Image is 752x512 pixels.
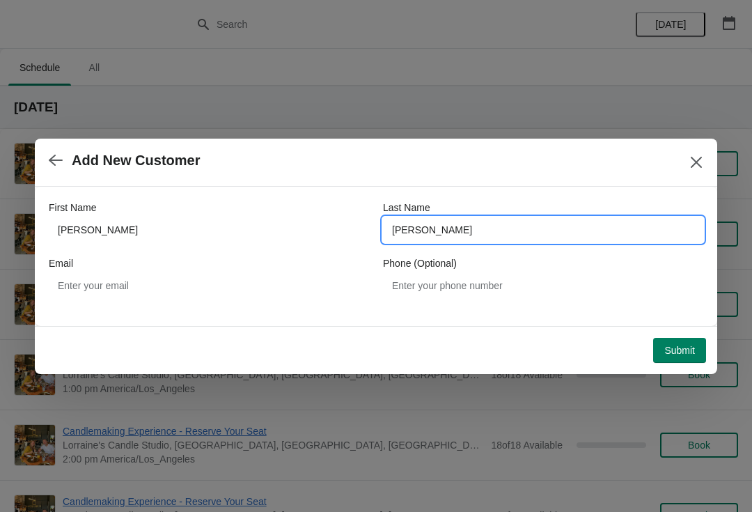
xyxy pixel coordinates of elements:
[383,273,703,298] input: Enter your phone number
[49,201,96,215] label: First Name
[684,150,709,175] button: Close
[383,217,703,242] input: Smith
[653,338,706,363] button: Submit
[49,273,369,298] input: Enter your email
[664,345,695,356] span: Submit
[383,201,430,215] label: Last Name
[383,256,457,270] label: Phone (Optional)
[49,217,369,242] input: John
[72,153,200,169] h2: Add New Customer
[49,256,73,270] label: Email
